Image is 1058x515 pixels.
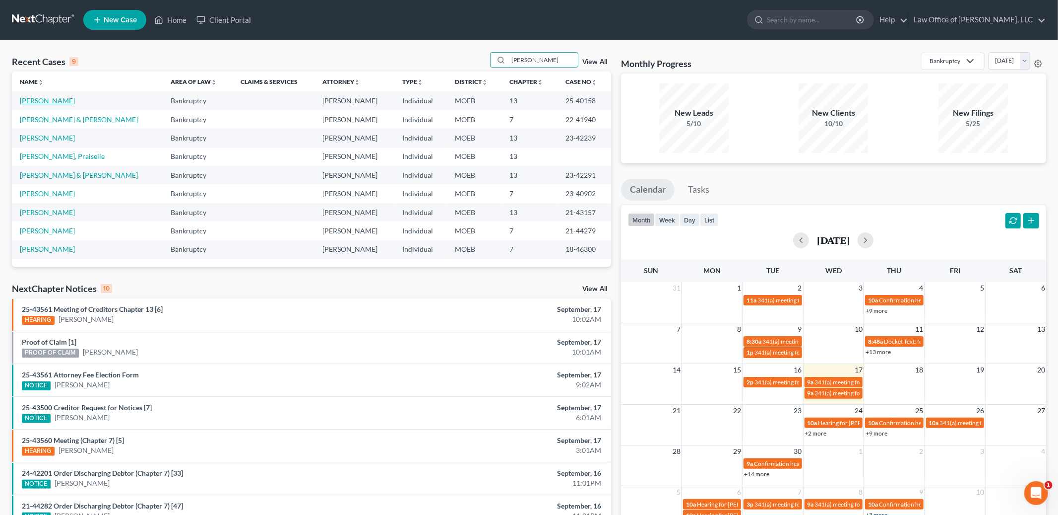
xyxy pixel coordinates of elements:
span: 12 [975,323,985,335]
span: 9a [747,460,753,467]
td: Individual [394,147,447,166]
a: +2 more [805,430,827,437]
td: 13 [501,203,558,221]
span: 29 [732,445,742,457]
span: 9a [808,389,814,397]
span: Confirmation hearing for [PERSON_NAME] [879,419,992,427]
span: Hearing for [PERSON_NAME] & [PERSON_NAME] [818,419,948,427]
a: +9 more [866,307,887,314]
a: Attorneyunfold_more [322,78,360,85]
a: [PERSON_NAME] [59,445,114,455]
span: 341(a) meeting for [PERSON_NAME] [815,378,911,386]
div: 5/25 [938,119,1008,129]
span: 21 [672,405,682,417]
span: 28 [672,445,682,457]
td: [PERSON_NAME] [314,91,394,110]
span: 6 [1040,282,1046,294]
td: MOEB [447,110,501,129]
a: [PERSON_NAME] [59,314,114,324]
td: MOEB [447,91,501,110]
a: Districtunfold_more [455,78,488,85]
span: Mon [703,266,721,275]
td: Individual [394,129,447,147]
td: 7 [501,110,558,129]
td: MOEB [447,240,501,259]
div: September, 17 [415,370,601,380]
a: [PERSON_NAME] [20,134,75,142]
a: 25-43561 Meeting of Creditors Chapter 13 [6] [22,305,163,313]
a: Tasks [679,179,718,201]
td: MOEB [447,184,501,203]
h3: Monthly Progress [621,58,691,70]
div: NextChapter Notices [12,283,112,294]
input: Search by name... [767,10,858,29]
a: Calendar [621,179,675,201]
a: [PERSON_NAME] [20,208,75,217]
span: 10 [975,486,985,498]
span: 10 [854,323,864,335]
span: 3 [858,282,864,294]
a: [PERSON_NAME] [20,226,75,235]
span: 8:48a [868,338,883,345]
div: New Filings [938,107,1008,119]
a: [PERSON_NAME], Praiselle [20,152,105,160]
span: 2 [797,282,803,294]
span: 8 [736,323,742,335]
a: 21-44282 Order Discharging Debtor (Chapter 7) [47] [22,502,183,510]
a: [PERSON_NAME] & [PERSON_NAME] [20,115,138,124]
span: 341(a) meeting for [PERSON_NAME] [757,296,853,304]
span: 22 [732,405,742,417]
span: 341(a) meeting for [PERSON_NAME] [754,349,850,356]
span: Sat [1009,266,1022,275]
td: [PERSON_NAME] [314,221,394,240]
span: 13 [1036,323,1046,335]
td: Bankruptcy [163,147,233,166]
span: 3p [747,501,753,508]
td: Bankruptcy [163,129,233,147]
div: Bankruptcy [930,57,960,65]
span: 17 [854,364,864,376]
a: View All [582,286,607,293]
i: unfold_more [482,79,488,85]
td: Bankruptcy [163,110,233,129]
span: Tue [766,266,779,275]
div: NOTICE [22,480,51,489]
span: New Case [104,16,137,24]
span: 10a [808,419,817,427]
div: New Clients [799,107,868,119]
button: day [680,213,700,226]
span: 14 [672,364,682,376]
td: 21-44279 [558,221,611,240]
td: 21-43157 [558,203,611,221]
div: HEARING [22,447,55,456]
div: NOTICE [22,414,51,423]
div: 10:01AM [415,347,601,357]
div: September, 17 [415,403,601,413]
a: [PERSON_NAME] [55,380,110,390]
span: 341(a) meeting for [PERSON_NAME] [754,501,850,508]
i: unfold_more [211,79,217,85]
i: unfold_more [38,79,44,85]
span: 341(a) meeting for [PERSON_NAME] [940,419,1036,427]
td: Individual [394,184,447,203]
td: 23-42239 [558,129,611,147]
span: 30 [793,445,803,457]
div: September, 17 [415,304,601,314]
td: 22-41940 [558,110,611,129]
span: Confirmation hearing for [PERSON_NAME] & [PERSON_NAME] [754,460,919,467]
span: 7 [797,486,803,498]
span: 20 [1036,364,1046,376]
span: 9 [797,323,803,335]
td: 25-40158 [558,91,611,110]
td: Bankruptcy [163,91,233,110]
td: Individual [394,240,447,259]
td: 13 [501,166,558,184]
td: MOEB [447,203,501,221]
div: September, 16 [415,501,601,511]
a: [PERSON_NAME] & [PERSON_NAME] [20,171,138,179]
td: 7 [501,240,558,259]
a: [PERSON_NAME] [55,478,110,488]
button: week [655,213,680,226]
th: Claims & Services [233,72,314,91]
span: 1 [736,282,742,294]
